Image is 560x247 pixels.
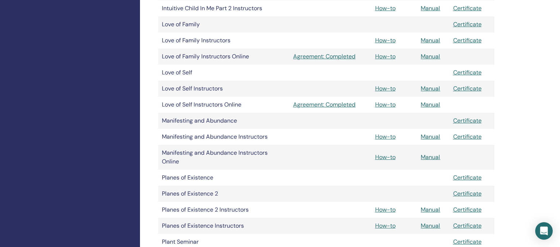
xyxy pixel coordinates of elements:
a: Manual [421,133,440,140]
a: How-to [375,85,396,92]
a: Manual [421,206,440,213]
a: Certificate [453,69,482,76]
a: Agreement: Completed [293,100,368,109]
a: How-to [375,222,396,229]
a: Certificate [453,222,482,229]
td: Planes of Existence 2 [158,186,289,202]
td: Planes of Existence 2 Instructors [158,202,289,218]
a: Manual [421,85,440,92]
a: Certificate [453,117,482,124]
div: Open Intercom Messenger [535,222,553,240]
td: Love of Family [158,16,289,32]
td: Intuitive Child In Me Part 2 Instructors [158,0,289,16]
a: Certificate [453,174,482,181]
td: Love of Family Instructors Online [158,49,289,65]
a: Agreement: Completed [293,52,368,61]
a: Certificate [453,206,482,213]
td: Love of Self Instructors Online [158,97,289,113]
a: Certificate [453,85,482,92]
td: Manifesting and Abundance Instructors Online [158,145,289,170]
a: Certificate [453,238,482,246]
a: Manual [421,222,440,229]
a: Certificate [453,36,482,44]
a: Certificate [453,133,482,140]
a: How-to [375,101,396,108]
a: Manual [421,53,440,60]
td: Love of Self [158,65,289,81]
a: How-to [375,133,396,140]
a: Manual [421,153,440,161]
a: Manual [421,4,440,12]
td: Manifesting and Abundance [158,113,289,129]
a: How-to [375,36,396,44]
a: How-to [375,53,396,60]
td: Love of Family Instructors [158,32,289,49]
a: Manual [421,36,440,44]
a: Certificate [453,4,482,12]
td: Love of Self Instructors [158,81,289,97]
td: Planes of Existence [158,170,289,186]
td: Manifesting and Abundance Instructors [158,129,289,145]
a: How-to [375,4,396,12]
a: How-to [375,153,396,161]
a: How-to [375,206,396,213]
a: Certificate [453,190,482,197]
a: Manual [421,101,440,108]
a: Certificate [453,20,482,28]
td: Planes of Existence Instructors [158,218,289,234]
